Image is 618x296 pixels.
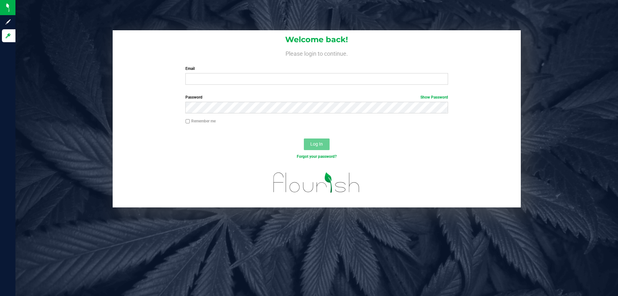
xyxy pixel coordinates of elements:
[185,118,216,124] label: Remember me
[5,19,11,25] inline-svg: Sign up
[113,49,521,57] h4: Please login to continue.
[185,95,202,100] span: Password
[310,141,323,147] span: Log In
[266,166,368,199] img: flourish_logo.svg
[5,33,11,39] inline-svg: Log in
[297,154,337,159] a: Forgot your password?
[420,95,448,100] a: Show Password
[185,119,190,124] input: Remember me
[304,138,330,150] button: Log In
[113,35,521,44] h1: Welcome back!
[185,66,448,72] label: Email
